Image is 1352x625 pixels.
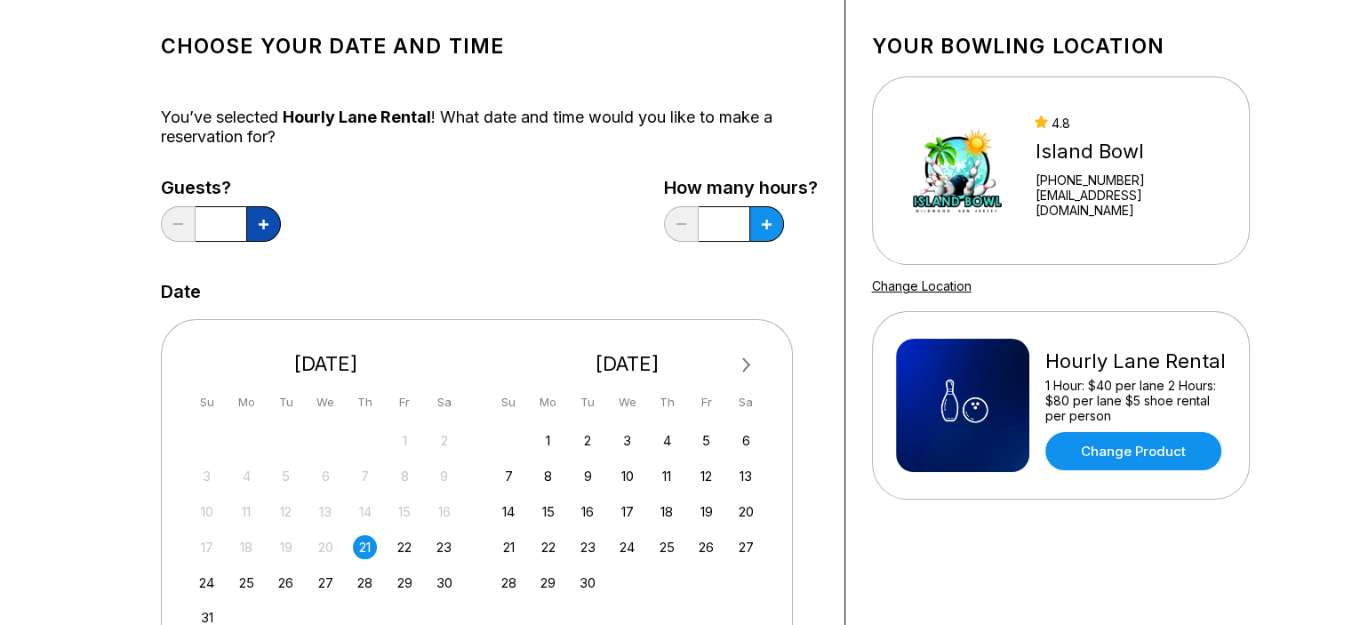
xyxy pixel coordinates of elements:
[235,464,259,488] div: Not available Monday, August 4th, 2025
[655,390,679,414] div: Th
[161,178,281,197] label: Guests?
[314,571,338,595] div: Choose Wednesday, August 27th, 2025
[195,464,219,488] div: Not available Sunday, August 3rd, 2025
[615,464,639,488] div: Choose Wednesday, September 10th, 2025
[188,352,464,376] div: [DATE]
[161,108,818,147] div: You’ve selected ! What date and time would you like to make a reservation for?
[195,500,219,524] div: Not available Sunday, August 10th, 2025
[393,535,417,559] div: Choose Friday, August 22nd, 2025
[353,390,377,414] div: Th
[655,429,679,453] div: Choose Thursday, September 4th, 2025
[432,535,456,559] div: Choose Saturday, August 23rd, 2025
[576,535,600,559] div: Choose Tuesday, September 23rd, 2025
[734,535,758,559] div: Choose Saturday, September 27th, 2025
[393,464,417,488] div: Not available Friday, August 8th, 2025
[494,427,761,595] div: month 2025-09
[576,500,600,524] div: Choose Tuesday, September 16th, 2025
[235,535,259,559] div: Not available Monday, August 18th, 2025
[536,500,560,524] div: Choose Monday, September 15th, 2025
[1045,349,1226,373] div: Hourly Lane Rental
[576,429,600,453] div: Choose Tuesday, September 2nd, 2025
[274,571,298,595] div: Choose Tuesday, August 26th, 2025
[655,535,679,559] div: Choose Thursday, September 25th, 2025
[195,390,219,414] div: Su
[1045,432,1221,470] a: Change Product
[314,535,338,559] div: Not available Wednesday, August 20th, 2025
[1045,378,1226,423] div: 1 Hour: $40 per lane 2 Hours: $80 per lane $5 shoe rental per person
[497,500,521,524] div: Choose Sunday, September 14th, 2025
[195,535,219,559] div: Not available Sunday, August 17th, 2025
[734,500,758,524] div: Choose Saturday, September 20th, 2025
[235,500,259,524] div: Not available Monday, August 11th, 2025
[497,390,521,414] div: Su
[393,500,417,524] div: Not available Friday, August 15th, 2025
[872,34,1250,59] h1: Your bowling location
[283,108,431,126] span: Hourly Lane Rental
[432,429,456,453] div: Not available Saturday, August 2nd, 2025
[615,390,639,414] div: We
[274,464,298,488] div: Not available Tuesday, August 5th, 2025
[576,571,600,595] div: Choose Tuesday, September 30th, 2025
[694,429,718,453] div: Choose Friday, September 5th, 2025
[576,390,600,414] div: Tu
[353,500,377,524] div: Not available Thursday, August 14th, 2025
[432,390,456,414] div: Sa
[353,571,377,595] div: Choose Thursday, August 28th, 2025
[576,464,600,488] div: Choose Tuesday, September 9th, 2025
[353,535,377,559] div: Choose Thursday, August 21st, 2025
[1035,188,1225,218] a: [EMAIL_ADDRESS][DOMAIN_NAME]
[1035,116,1225,131] div: 4.8
[536,535,560,559] div: Choose Monday, September 22nd, 2025
[353,464,377,488] div: Not available Thursday, August 7th, 2025
[536,390,560,414] div: Mo
[655,464,679,488] div: Choose Thursday, September 11th, 2025
[732,351,761,380] button: Next Month
[314,500,338,524] div: Not available Wednesday, August 13th, 2025
[615,535,639,559] div: Choose Wednesday, September 24th, 2025
[615,500,639,524] div: Choose Wednesday, September 17th, 2025
[872,278,972,293] a: Change Location
[393,571,417,595] div: Choose Friday, August 29th, 2025
[664,178,818,197] label: How many hours?
[274,390,298,414] div: Tu
[314,464,338,488] div: Not available Wednesday, August 6th, 2025
[274,500,298,524] div: Not available Tuesday, August 12th, 2025
[1035,172,1225,188] div: [PHONE_NUMBER]
[490,352,765,376] div: [DATE]
[195,571,219,595] div: Choose Sunday, August 24th, 2025
[314,390,338,414] div: We
[393,390,417,414] div: Fr
[432,464,456,488] div: Not available Saturday, August 9th, 2025
[694,464,718,488] div: Choose Friday, September 12th, 2025
[235,390,259,414] div: Mo
[497,535,521,559] div: Choose Sunday, September 21st, 2025
[393,429,417,453] div: Not available Friday, August 1st, 2025
[896,339,1029,472] img: Hourly Lane Rental
[235,571,259,595] div: Choose Monday, August 25th, 2025
[615,429,639,453] div: Choose Wednesday, September 3rd, 2025
[536,464,560,488] div: Choose Monday, September 8th, 2025
[655,500,679,524] div: Choose Thursday, September 18th, 2025
[734,464,758,488] div: Choose Saturday, September 13th, 2025
[694,390,718,414] div: Fr
[432,571,456,595] div: Choose Saturday, August 30th, 2025
[536,429,560,453] div: Choose Monday, September 1st, 2025
[896,104,1020,237] img: Island Bowl
[734,390,758,414] div: Sa
[274,535,298,559] div: Not available Tuesday, August 19th, 2025
[497,464,521,488] div: Choose Sunday, September 7th, 2025
[497,571,521,595] div: Choose Sunday, September 28th, 2025
[161,282,201,301] label: Date
[694,500,718,524] div: Choose Friday, September 19th, 2025
[694,535,718,559] div: Choose Friday, September 26th, 2025
[734,429,758,453] div: Choose Saturday, September 6th, 2025
[432,500,456,524] div: Not available Saturday, August 16th, 2025
[1035,140,1225,164] div: Island Bowl
[161,34,818,59] h1: Choose your Date and time
[536,571,560,595] div: Choose Monday, September 29th, 2025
